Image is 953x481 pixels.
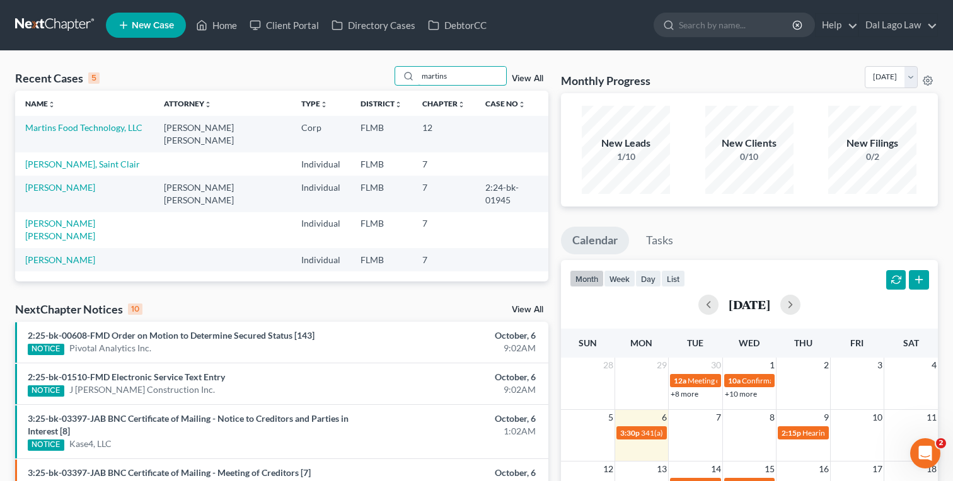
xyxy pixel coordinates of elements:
[374,412,535,425] div: October, 6
[25,99,55,108] a: Nameunfold_more
[661,270,685,287] button: list
[418,67,506,85] input: Search by name...
[412,248,475,271] td: 7
[291,176,350,212] td: Individual
[132,21,174,30] span: New Case
[374,342,535,354] div: 9:02AM
[817,461,830,477] span: 16
[15,71,100,86] div: Recent Cases
[925,461,938,477] span: 18
[28,439,64,451] div: NOTICE
[782,428,801,438] span: 2:15p
[458,101,465,108] i: unfold_more
[688,376,828,385] span: Meeting of Creditors for [PERSON_NAME]
[871,410,884,425] span: 10
[15,302,142,317] div: NextChapter Notices
[768,410,776,425] span: 8
[412,152,475,176] td: 7
[25,218,95,241] a: [PERSON_NAME] [PERSON_NAME]
[48,101,55,108] i: unfold_more
[739,337,760,348] span: Wed
[475,176,548,212] td: 2:24-bk-01945
[28,330,315,341] a: 2:25-bk-00608-FMD Order on Motion to Determine Secured Status [143]
[715,410,722,425] span: 7
[925,410,938,425] span: 11
[710,461,722,477] span: 14
[154,116,292,152] td: [PERSON_NAME] [PERSON_NAME]
[602,358,615,373] span: 28
[710,358,722,373] span: 30
[561,227,629,254] a: Calendar
[28,371,225,382] a: 2:25-bk-01510-FMD Electronic Service Text Entry
[876,358,884,373] span: 3
[794,337,812,348] span: Thu
[679,13,794,37] input: Search by name...
[903,337,919,348] span: Sat
[570,270,604,287] button: month
[871,461,884,477] span: 17
[350,248,412,271] td: FLMB
[350,212,412,248] td: FLMB
[823,358,830,373] span: 2
[374,467,535,479] div: October, 6
[164,99,212,108] a: Attorneyunfold_more
[291,152,350,176] td: Individual
[25,122,142,133] a: Martins Food Technology, LLC
[374,383,535,396] div: 9:02AM
[725,389,757,399] a: +10 more
[412,212,475,248] td: 7
[850,337,863,348] span: Fri
[671,389,698,399] a: +8 more
[561,73,650,88] h3: Monthly Progress
[936,438,946,448] span: 2
[518,101,526,108] i: unfold_more
[828,150,916,163] div: 0/2
[823,410,830,425] span: 9
[28,413,349,436] a: 3:25-bk-03397-JAB BNC Certificate of Mailing - Notice to Creditors and Parties in Interest [8]
[69,438,112,450] a: Kase4, LLC
[582,136,670,150] div: New Leads
[128,303,142,315] div: 10
[412,176,475,212] td: 7
[154,176,292,212] td: [PERSON_NAME] [PERSON_NAME]
[69,342,151,354] a: Pivotal Analytics Inc.
[361,99,402,108] a: Districtunfold_more
[729,298,770,311] h2: [DATE]
[635,270,661,287] button: day
[25,182,95,193] a: [PERSON_NAME]
[705,150,794,163] div: 0/10
[910,438,940,468] iframe: Intercom live chat
[674,376,686,385] span: 12a
[374,329,535,342] div: October, 6
[412,116,475,152] td: 12
[512,74,543,83] a: View All
[763,461,776,477] span: 15
[635,227,684,254] a: Tasks
[656,461,668,477] span: 13
[88,72,100,84] div: 5
[604,270,635,287] button: week
[728,376,741,385] span: 10a
[930,358,938,373] span: 4
[661,410,668,425] span: 6
[641,428,770,438] span: 341(a) meeting for Wisdom Dental, P.A.
[291,212,350,248] td: Individual
[69,383,215,396] a: J [PERSON_NAME] Construction Inc.
[350,116,412,152] td: FLMB
[582,150,670,163] div: 1/10
[243,14,325,37] a: Client Portal
[620,428,640,438] span: 3:30p
[630,337,652,348] span: Mon
[350,176,412,212] td: FLMB
[28,344,64,355] div: NOTICE
[350,152,412,176] td: FLMB
[25,159,140,169] a: [PERSON_NAME], Saint Clair
[705,136,794,150] div: New Clients
[291,116,350,152] td: Corp
[301,99,328,108] a: Typeunfold_more
[602,461,615,477] span: 12
[687,337,703,348] span: Tue
[422,99,465,108] a: Chapterunfold_more
[320,101,328,108] i: unfold_more
[859,14,937,37] a: Dal Lago Law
